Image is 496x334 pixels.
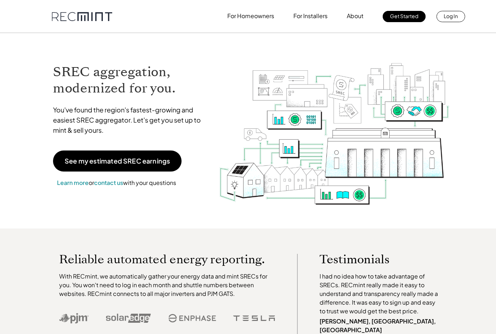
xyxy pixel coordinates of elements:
p: For Installers [293,11,328,21]
p: Testimonials [320,254,428,265]
p: With RECmint, we automatically gather your energy data and mint SRECs for you. You won't need to ... [59,272,276,298]
p: Reliable automated energy reporting. [59,254,276,265]
h1: SREC aggregation, modernized for you. [53,64,208,96]
a: Log In [436,11,465,22]
p: or with your questions [53,178,180,187]
p: Get Started [390,11,418,21]
p: For Homeowners [227,11,274,21]
a: Learn more [57,179,89,186]
a: contact us [94,179,123,186]
p: You've found the region's fastest-growing and easiest SREC aggregator. Let's get you set up to mi... [53,105,208,135]
a: See my estimated SREC earnings [53,150,182,172]
a: Get Started [383,11,426,22]
p: See my estimated SREC earnings [65,158,170,164]
p: Log In [444,11,458,21]
img: RECmint value cycle [219,44,450,207]
p: About [347,11,363,21]
p: I had no idea how to take advantage of SRECs. RECmint really made it easy to understand and trans... [320,272,442,316]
